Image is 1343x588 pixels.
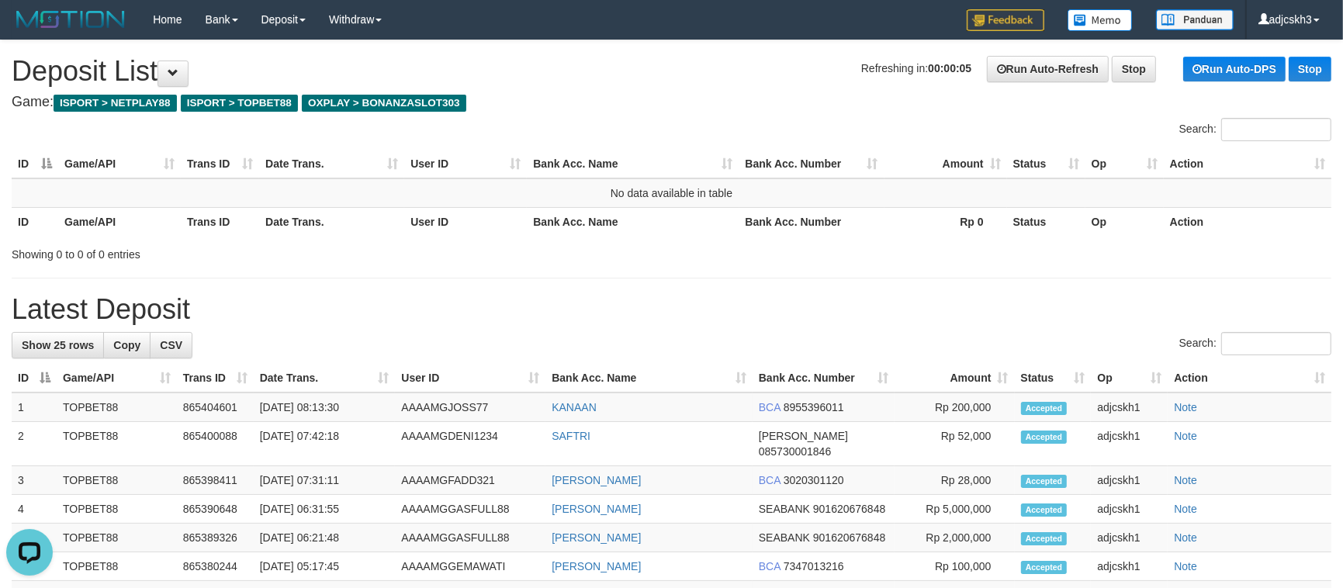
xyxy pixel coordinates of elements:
a: Note [1174,560,1197,572]
th: Trans ID [181,207,259,236]
a: Stop [1112,56,1156,82]
th: Status: activate to sort column ascending [1015,364,1092,393]
td: [DATE] 05:17:45 [254,552,396,581]
a: Show 25 rows [12,332,104,358]
a: Note [1174,503,1197,515]
th: Date Trans.: activate to sort column ascending [254,364,396,393]
a: Run Auto-DPS [1183,57,1286,81]
a: Note [1174,430,1197,442]
td: Rp 52,000 [895,422,1015,466]
span: SEABANK [759,531,810,544]
th: Amount: activate to sort column ascending [884,150,1007,178]
th: Amount: activate to sort column ascending [895,364,1015,393]
td: adjcskh1 [1091,552,1168,581]
th: Op: activate to sort column ascending [1091,364,1168,393]
a: Stop [1289,57,1331,81]
td: 865398411 [177,466,254,495]
td: TOPBET88 [57,552,177,581]
th: Rp 0 [884,207,1007,236]
th: Bank Acc. Name [527,207,739,236]
td: 2 [12,422,57,466]
td: AAAAMGGASFULL88 [395,495,545,524]
strong: 00:00:05 [928,62,971,74]
td: No data available in table [12,178,1331,208]
td: [DATE] 06:31:55 [254,495,396,524]
td: adjcskh1 [1091,422,1168,466]
div: Showing 0 to 0 of 0 entries [12,240,548,262]
a: Copy [103,332,151,358]
span: SEABANK [759,503,810,515]
span: Refreshing in: [861,62,971,74]
a: [PERSON_NAME] [552,531,641,544]
td: [DATE] 08:13:30 [254,393,396,422]
a: [PERSON_NAME] [552,503,641,515]
span: Copy 3020301120 to clipboard [784,474,844,486]
h1: Latest Deposit [12,294,1331,325]
span: Show 25 rows [22,339,94,351]
td: adjcskh1 [1091,524,1168,552]
td: adjcskh1 [1091,393,1168,422]
span: Accepted [1021,475,1068,488]
td: TOPBET88 [57,422,177,466]
span: Copy 901620676848 to clipboard [813,531,885,544]
th: Trans ID: activate to sort column ascending [181,150,259,178]
th: Game/API: activate to sort column ascending [58,150,181,178]
th: User ID: activate to sort column ascending [404,150,527,178]
th: Date Trans. [259,207,404,236]
span: Accepted [1021,532,1068,545]
th: Action: activate to sort column ascending [1164,150,1331,178]
span: Copy [113,339,140,351]
input: Search: [1221,332,1331,355]
td: [DATE] 07:42:18 [254,422,396,466]
th: ID [12,207,58,236]
td: AAAAMGFADD321 [395,466,545,495]
h4: Game: [12,95,1331,110]
th: Op [1085,207,1164,236]
a: KANAAN [552,401,597,413]
span: Copy 085730001846 to clipboard [759,445,831,458]
td: 865404601 [177,393,254,422]
td: TOPBET88 [57,524,177,552]
span: BCA [759,560,781,572]
a: Note [1174,531,1197,544]
span: Copy 7347013216 to clipboard [784,560,844,572]
th: Bank Acc. Name: activate to sort column ascending [527,150,739,178]
th: Date Trans.: activate to sort column ascending [259,150,404,178]
a: [PERSON_NAME] [552,560,641,572]
th: Status: activate to sort column ascending [1007,150,1085,178]
label: Search: [1179,332,1331,355]
span: Accepted [1021,561,1068,574]
td: 1 [12,393,57,422]
td: AAAAMGJOSS77 [395,393,545,422]
img: Feedback.jpg [967,9,1044,31]
th: Bank Acc. Number: activate to sort column ascending [739,150,884,178]
span: Accepted [1021,431,1068,444]
span: Accepted [1021,503,1068,517]
td: Rp 2,000,000 [895,524,1015,552]
th: Game/API [58,207,181,236]
th: Bank Acc. Number: activate to sort column ascending [753,364,895,393]
td: AAAAMGGEMAWATI [395,552,545,581]
span: ISPORT > TOPBET88 [181,95,298,112]
th: Action: activate to sort column ascending [1168,364,1331,393]
a: Note [1174,474,1197,486]
th: Game/API: activate to sort column ascending [57,364,177,393]
td: Rp 5,000,000 [895,495,1015,524]
td: TOPBET88 [57,495,177,524]
td: adjcskh1 [1091,495,1168,524]
td: 865390648 [177,495,254,524]
td: 4 [12,495,57,524]
span: BCA [759,401,781,413]
td: [DATE] 06:21:48 [254,524,396,552]
td: Rp 100,000 [895,552,1015,581]
a: [PERSON_NAME] [552,474,641,486]
th: Op: activate to sort column ascending [1085,150,1164,178]
th: ID: activate to sort column descending [12,150,58,178]
img: panduan.png [1156,9,1234,30]
th: Bank Acc. Name: activate to sort column ascending [545,364,753,393]
td: AAAAMGDENI1234 [395,422,545,466]
img: Button%20Memo.svg [1068,9,1133,31]
label: Search: [1179,118,1331,141]
span: OXPLAY > BONANZASLOT303 [302,95,466,112]
span: Copy 901620676848 to clipboard [813,503,885,515]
